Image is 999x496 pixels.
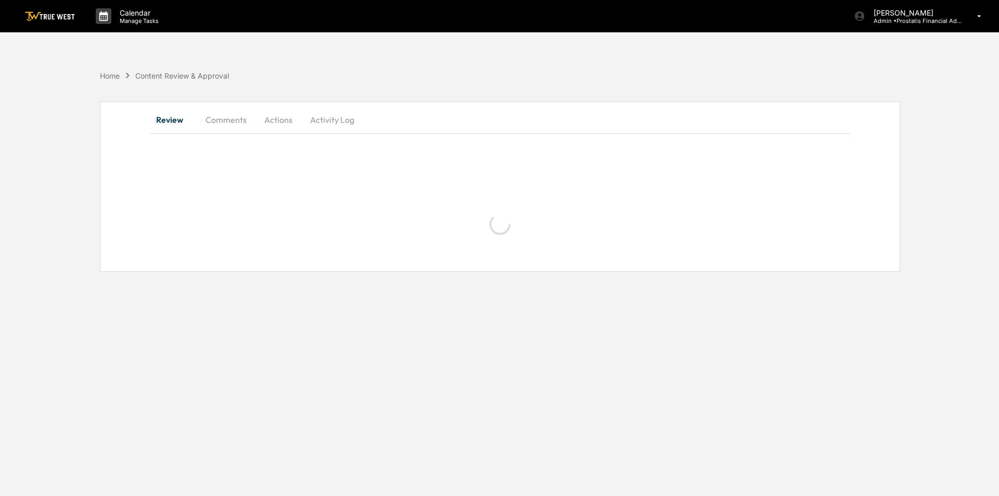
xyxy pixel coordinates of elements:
[150,107,850,132] div: secondary tabs example
[255,107,302,132] button: Actions
[865,8,962,17] p: [PERSON_NAME]
[197,107,255,132] button: Comments
[100,71,120,80] div: Home
[111,17,164,24] p: Manage Tasks
[865,17,962,24] p: Admin • Prostatis Financial Advisors
[302,107,363,132] button: Activity Log
[135,71,229,80] div: Content Review & Approval
[111,8,164,17] p: Calendar
[150,107,197,132] button: Review
[25,11,75,21] img: logo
